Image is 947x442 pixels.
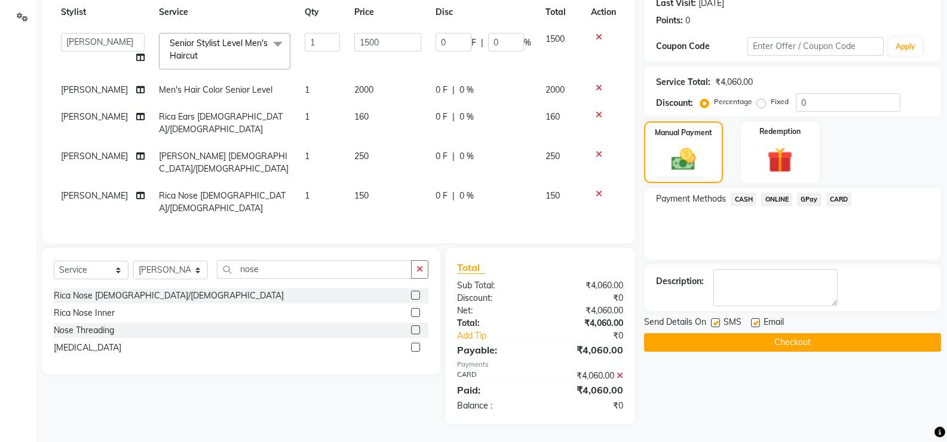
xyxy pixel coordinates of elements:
[159,190,286,214] span: Rica Nose [DEMOGRAPHIC_DATA]/[DEMOGRAPHIC_DATA]
[797,193,822,206] span: GPay
[545,111,560,122] span: 160
[888,38,923,56] button: Apply
[54,307,115,319] div: Rica Nose Inner
[452,150,455,163] span: |
[61,151,128,161] span: [PERSON_NAME]
[436,150,448,163] span: 0 F
[452,84,455,96] span: |
[656,193,726,205] span: Payment Methods
[759,144,801,176] img: _gift.svg
[354,84,373,95] span: 2000
[459,84,474,96] span: 0 %
[759,126,801,137] label: Redemption
[747,37,884,56] input: Enter Offer / Coupon Code
[448,383,540,397] div: Paid:
[644,316,706,331] span: Send Details On
[545,151,560,161] span: 250
[826,193,852,206] span: CARD
[731,193,756,206] span: CASH
[354,190,369,201] span: 150
[354,151,369,161] span: 250
[61,84,128,95] span: [PERSON_NAME]
[656,275,704,288] div: Description:
[305,190,309,201] span: 1
[481,36,483,49] span: |
[715,76,753,89] div: ₹4,060.00
[540,370,632,382] div: ₹4,060.00
[664,145,703,173] img: _cash.svg
[540,304,632,317] div: ₹4,060.00
[714,96,752,107] label: Percentage
[540,400,632,412] div: ₹0
[457,359,623,370] div: Payments
[448,279,540,292] div: Sub Total:
[170,38,268,61] span: Senior Stylist Level Men's Haircut
[452,190,455,202] span: |
[771,96,789,107] label: Fixed
[656,14,683,27] div: Points:
[54,342,121,354] div: [MEDICAL_DATA]
[540,383,632,397] div: ₹4,060.00
[540,343,632,357] div: ₹4,060.00
[448,330,556,342] a: Add Tip
[217,260,412,279] input: Search or Scan
[656,97,693,109] div: Discount:
[198,50,203,61] a: x
[459,150,474,163] span: 0 %
[436,111,448,123] span: 0 F
[448,343,540,357] div: Payable:
[448,317,540,330] div: Total:
[159,84,272,95] span: Men's Hair Color Senior Level
[545,84,565,95] span: 2000
[448,400,540,412] div: Balance :
[556,330,632,342] div: ₹0
[159,151,289,174] span: [PERSON_NAME] [DEMOGRAPHIC_DATA]/[DEMOGRAPHIC_DATA]
[656,40,747,53] div: Coupon Code
[159,111,283,135] span: Rica Ears [DEMOGRAPHIC_DATA]/[DEMOGRAPHIC_DATA]
[436,84,448,96] span: 0 F
[540,279,632,292] div: ₹4,060.00
[448,370,540,382] div: CARD
[545,33,565,44] span: 1500
[61,190,128,201] span: [PERSON_NAME]
[448,304,540,317] div: Net:
[436,190,448,202] span: 0 F
[54,324,114,337] div: Nose Threading
[457,261,485,274] span: Total
[685,14,690,27] div: 0
[471,36,476,49] span: F
[524,36,531,49] span: %
[305,151,309,161] span: 1
[540,317,632,330] div: ₹4,060.00
[656,76,710,89] div: Service Total:
[452,111,455,123] span: |
[305,84,309,95] span: 1
[305,111,309,122] span: 1
[459,190,474,202] span: 0 %
[764,316,784,331] span: Email
[354,111,369,122] span: 160
[545,190,560,201] span: 150
[61,111,128,122] span: [PERSON_NAME]
[459,111,474,123] span: 0 %
[644,333,941,352] button: Checkout
[724,316,741,331] span: SMS
[448,292,540,304] div: Discount:
[540,292,632,304] div: ₹0
[655,127,712,138] label: Manual Payment
[761,193,792,206] span: ONLINE
[54,289,284,302] div: Rica Nose [DEMOGRAPHIC_DATA]/[DEMOGRAPHIC_DATA]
